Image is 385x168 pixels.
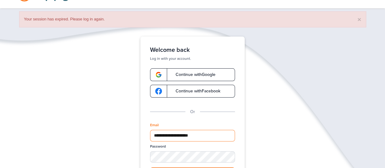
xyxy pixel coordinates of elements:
button: × [357,16,361,23]
a: google-logoContinue withFacebook [150,85,235,98]
div: Your session has expired. Please log in again. [19,11,366,27]
a: google-logoContinue withGoogle [150,68,235,81]
img: google-logo [155,88,162,95]
h1: Welcome back [150,46,235,54]
input: Email [150,130,235,141]
p: Log in with your account. [150,56,235,61]
label: Password [150,144,166,149]
img: google-logo [155,71,162,78]
p: Or [190,109,195,115]
label: Email [150,123,159,128]
span: Continue with Facebook [170,89,220,93]
input: Password [150,151,235,163]
span: Continue with Google [170,73,215,77]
